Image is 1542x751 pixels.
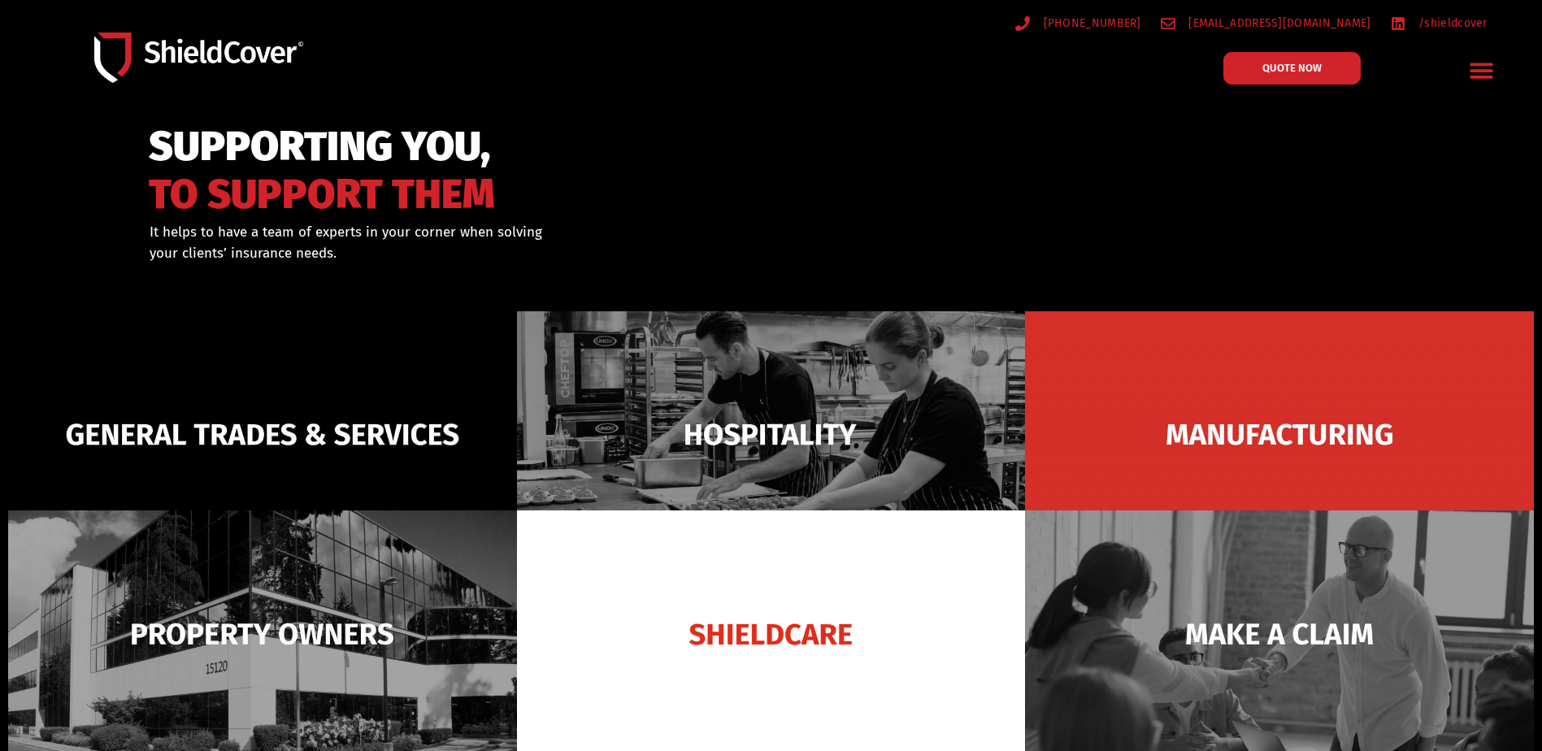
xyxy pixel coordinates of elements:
a: [PHONE_NUMBER] [1015,13,1141,33]
img: Shield-Cover-Underwriting-Australia-logo-full [94,33,303,84]
span: QUOTE NOW [1262,63,1322,73]
a: [EMAIL_ADDRESS][DOMAIN_NAME] [1161,13,1371,33]
span: SUPPORTING YOU, [149,130,495,163]
a: /shieldcover [1391,13,1488,33]
span: [EMAIL_ADDRESS][DOMAIN_NAME] [1184,13,1370,33]
span: [PHONE_NUMBER] [1040,13,1141,33]
span: /shieldcover [1414,13,1488,33]
div: It helps to have a team of experts in your corner when solving [150,222,854,263]
p: your clients’ insurance needs. [150,243,854,264]
a: QUOTE NOW [1223,52,1361,85]
div: Menu Toggle [1462,51,1501,89]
